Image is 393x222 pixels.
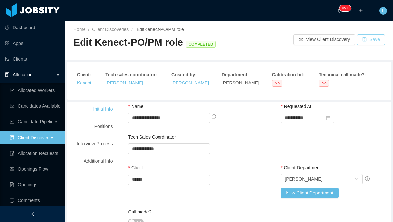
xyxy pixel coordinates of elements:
input: Name [128,113,210,123]
span: COMPLETED [186,41,215,48]
a: icon: pie-chartDashboard [5,21,60,34]
span: [PERSON_NAME] [222,80,259,85]
a: icon: file-textOpenings [10,178,60,191]
span: / [88,27,89,32]
strong: Created by : [171,72,196,77]
span: No [319,80,329,87]
i: icon: bell [337,8,342,13]
label: Name [128,104,143,109]
a: [PERSON_NAME] [105,80,143,85]
sup: 120 [339,5,351,11]
a: icon: line-chartAllocated Workers [10,84,60,97]
strong: Technical call made? : [319,72,366,77]
label: Tech Sales Coordinator [128,134,176,139]
a: [PERSON_NAME] [171,80,209,85]
a: icon: line-chartCandidate Pipelines [10,115,60,128]
i: icon: plus [358,8,363,13]
span: info-circle [365,176,370,181]
div: Initial Info [69,103,121,115]
div: Positions [69,120,121,133]
span: Allocation [13,72,33,77]
span: info-circle [212,114,216,119]
span: Client Department [284,165,321,170]
div: Additional Info [69,155,121,167]
div: Interview Process [69,138,121,150]
a: icon: idcardOpenings Flow [10,162,60,176]
button: New Client Department [281,188,339,198]
strong: Department : [222,72,249,77]
strong: Client : [77,72,91,77]
i: icon: calendar [326,116,330,120]
a: icon: file-doneAllocation Requests [10,147,60,160]
a: Home [73,27,85,32]
a: icon: appstoreApps [5,37,60,50]
span: Edit Kenect-PO/PM role [73,37,218,47]
span: L [382,7,384,15]
label: Call made? [128,209,151,214]
a: Kenect-PO/PM role [144,27,184,32]
a: Client Discoveries [92,27,129,32]
span: Edit [135,27,184,32]
strong: Calibration hit : [272,72,305,77]
label: Requested At [281,104,311,109]
a: icon: auditClients [5,52,60,65]
strong: Tech sales coordinator : [105,72,157,77]
div: Michael Swam [285,174,322,184]
button: icon: saveSave [357,34,385,45]
span: No [272,80,282,87]
a: icon: file-searchClient Discoveries [10,131,60,144]
i: icon: solution [5,72,9,77]
button: icon: eyeView Client Discovery [293,34,355,45]
a: icon: line-chartCandidates Available [10,100,60,113]
a: icon: messageComments [10,194,60,207]
label: Client [128,165,143,170]
a: Kenect [77,80,91,85]
span: / [131,27,133,32]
